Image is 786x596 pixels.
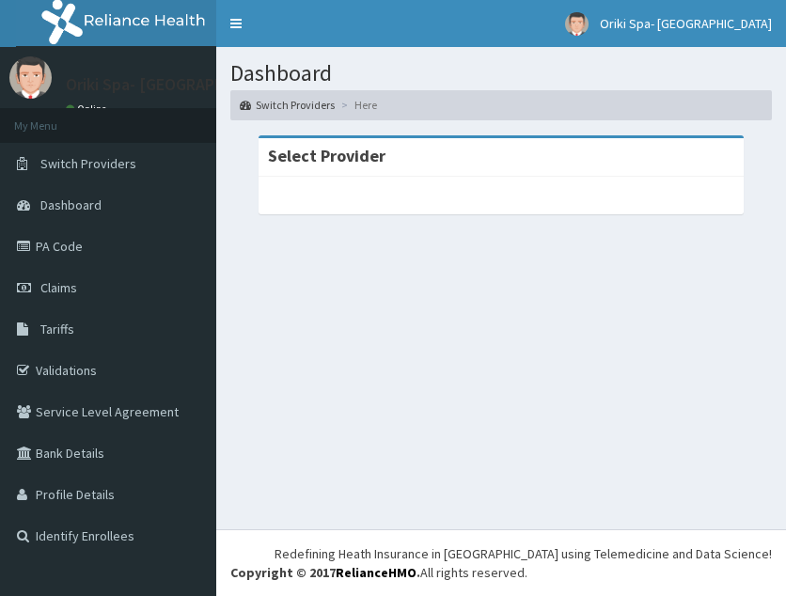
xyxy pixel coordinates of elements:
[230,564,420,581] strong: Copyright © 2017 .
[268,145,385,166] strong: Select Provider
[66,102,111,116] a: Online
[600,15,772,32] span: Oriki Spa- [GEOGRAPHIC_DATA]
[275,544,772,563] div: Redefining Heath Insurance in [GEOGRAPHIC_DATA] using Telemedicine and Data Science!
[40,155,136,172] span: Switch Providers
[40,321,74,337] span: Tariffs
[66,76,294,93] p: Oriki Spa- [GEOGRAPHIC_DATA]
[216,529,786,596] footer: All rights reserved.
[40,279,77,296] span: Claims
[40,196,102,213] span: Dashboard
[240,97,335,113] a: Switch Providers
[336,564,417,581] a: RelianceHMO
[565,12,589,36] img: User Image
[230,61,772,86] h1: Dashboard
[337,97,377,113] li: Here
[9,56,52,99] img: User Image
